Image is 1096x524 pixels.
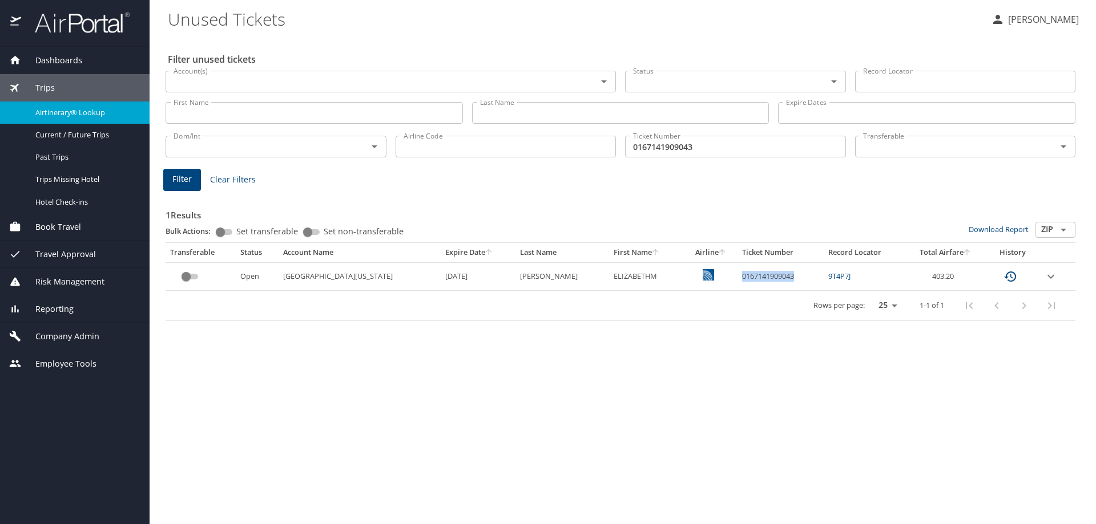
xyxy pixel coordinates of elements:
td: [DATE] [441,262,515,290]
span: Clear Filters [210,173,256,187]
p: Rows per page: [813,302,865,309]
div: Transferable [170,247,231,258]
td: [GEOGRAPHIC_DATA][US_STATE] [279,262,441,290]
button: Open [826,74,842,90]
th: Expire Date [441,243,515,262]
button: sort [485,249,493,257]
span: Company Admin [21,330,99,343]
th: Ticket Number [738,243,824,262]
span: Reporting [21,303,74,315]
span: Risk Management [21,275,104,288]
button: Filter [163,169,201,191]
span: Set transferable [236,228,298,235]
p: Bulk Actions: [166,226,220,236]
button: sort [652,249,660,257]
img: United Airlines [703,269,714,281]
button: [PERSON_NAME] [986,9,1083,30]
button: Open [1055,222,1071,238]
button: Open [1055,139,1071,155]
td: [PERSON_NAME] [515,262,609,290]
table: custom pagination table [166,243,1075,321]
img: airportal-logo.png [22,11,130,34]
th: Record Locator [824,243,905,262]
select: rows per page [869,297,901,314]
button: expand row [1044,270,1058,283]
button: Open [596,74,612,90]
td: ELIZABETHM [609,262,684,290]
span: Filter [172,172,192,186]
span: Past Trips [35,152,136,163]
span: Trips [21,82,55,94]
th: Airline [684,243,738,262]
span: Book Travel [21,221,81,233]
span: Travel Approval [21,248,96,261]
button: Clear Filters [205,169,260,190]
img: icon-airportal.png [10,11,22,34]
td: 403.20 [905,262,985,290]
span: Employee Tools [21,358,96,370]
a: Download Report [969,224,1029,234]
button: sort [719,249,727,257]
span: Trips Missing Hotel [35,174,136,185]
th: Account Name [279,243,441,262]
button: Open [366,139,382,155]
button: sort [964,249,972,257]
span: Airtinerary® Lookup [35,107,136,118]
th: Status [236,243,279,262]
p: [PERSON_NAME] [1005,13,1079,26]
span: Dashboards [21,54,82,67]
th: First Name [609,243,684,262]
td: Open [236,262,279,290]
h1: Unused Tickets [168,1,982,36]
span: Set non-transferable [324,228,404,235]
td: 0167141909043 [738,262,824,290]
p: 1-1 of 1 [920,302,944,309]
span: Hotel Check-ins [35,197,136,208]
a: 9T4P7J [828,271,851,281]
th: History [985,243,1039,262]
h2: Filter unused tickets [168,50,1078,68]
th: Total Airfare [905,243,985,262]
span: Current / Future Trips [35,129,136,140]
th: Last Name [515,243,609,262]
h3: 1 Results [166,202,1075,222]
